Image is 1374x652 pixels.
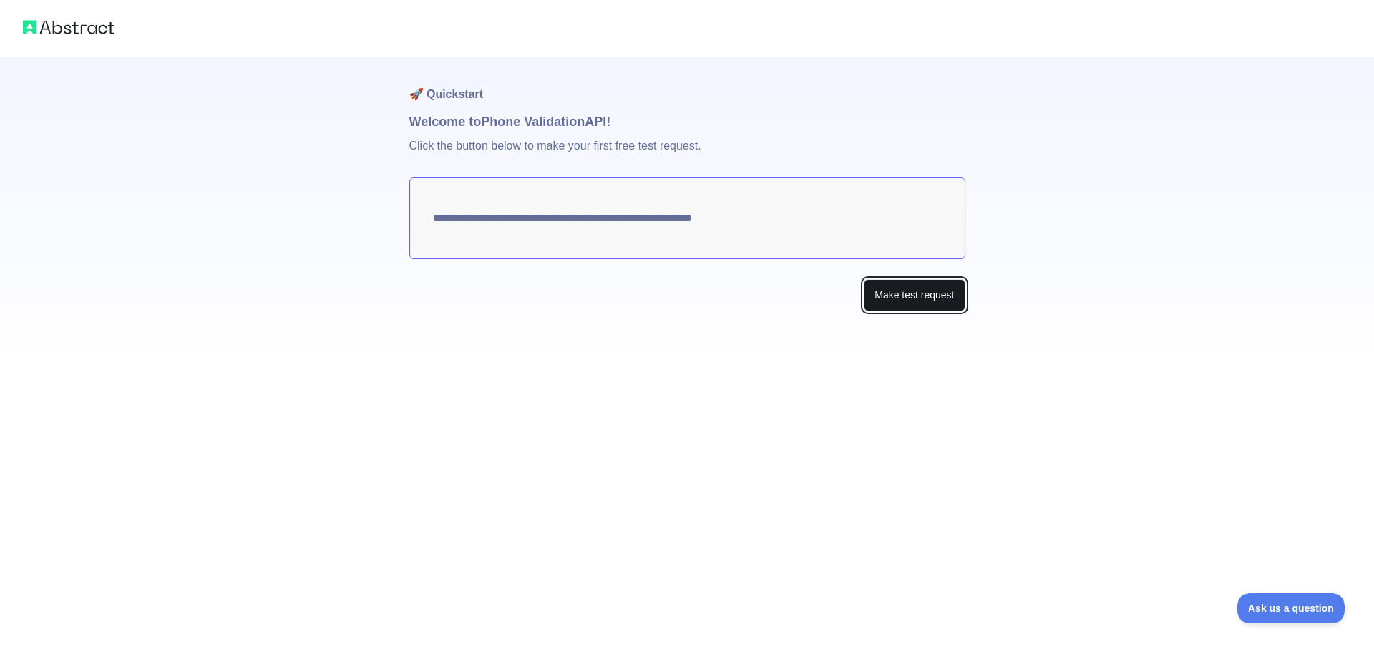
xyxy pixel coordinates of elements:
[409,57,965,112] h1: 🚀 Quickstart
[409,132,965,177] p: Click the button below to make your first free test request.
[1237,593,1345,623] iframe: Toggle Customer Support
[864,279,965,311] button: Make test request
[23,17,114,37] img: Abstract logo
[409,112,965,132] h1: Welcome to Phone Validation API!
